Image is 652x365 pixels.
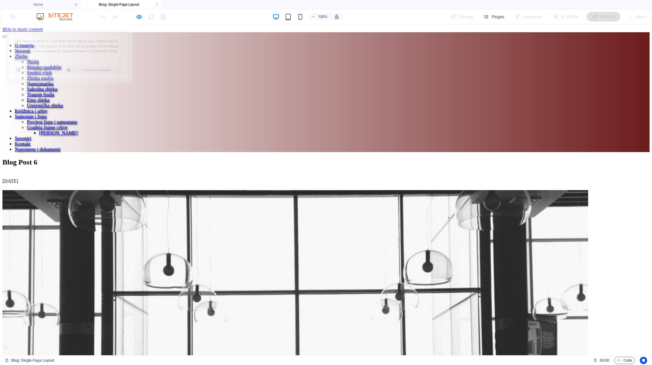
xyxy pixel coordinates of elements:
[318,13,328,20] h6: 100%
[81,1,162,8] h4: Blog: Single Page Layout
[640,357,647,364] button: Usercentrics
[309,13,331,20] button: 100%
[617,357,632,364] span: Code
[593,357,609,364] h6: Session time
[5,357,54,364] a: Click to cancel selection. Double-click to open Pages
[600,357,609,364] span: 00 00
[604,358,605,363] span: :
[614,357,635,364] button: Code
[480,12,507,22] button: Pages
[35,13,81,20] img: Editor Logo
[334,14,339,19] i: On resize automatically adjust zoom level to fit chosen device.
[448,12,476,22] div: Design (Ctrl+Alt+Y)
[135,13,143,20] button: Click here to leave preview mode and continue editing
[483,14,504,20] span: Pages
[2,2,43,8] a: Skip to main content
